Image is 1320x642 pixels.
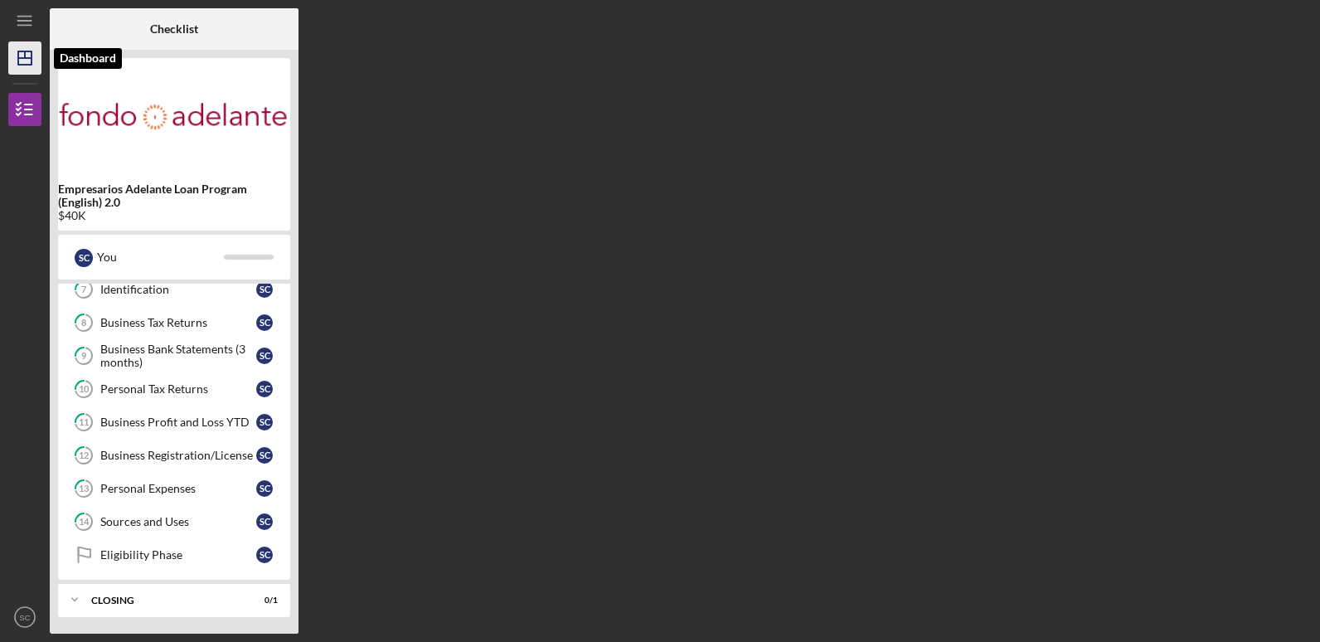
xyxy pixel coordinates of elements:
[58,66,290,166] img: Product logo
[79,384,90,395] tspan: 10
[66,339,282,372] a: 9Business Bank Statements (3 months)SC
[248,596,278,606] div: 0 / 1
[256,480,273,497] div: S C
[100,343,256,369] div: Business Bank Statements (3 months)
[100,283,256,296] div: Identification
[100,515,256,528] div: Sources and Uses
[81,351,87,362] tspan: 9
[79,450,89,461] tspan: 12
[100,548,256,562] div: Eligibility Phase
[58,209,290,222] div: $40K
[66,472,282,505] a: 13Personal ExpensesSC
[79,417,89,428] tspan: 11
[66,538,282,571] a: Eligibility PhaseSC
[19,613,30,622] text: SC
[79,517,90,528] tspan: 14
[256,314,273,331] div: S C
[256,348,273,364] div: S C
[66,273,282,306] a: 7IdentificationSC
[8,601,41,634] button: SC
[81,285,87,295] tspan: 7
[100,316,256,329] div: Business Tax Returns
[66,439,282,472] a: 12Business Registration/LicenseSC
[100,449,256,462] div: Business Registration/License
[75,249,93,267] div: S C
[100,382,256,396] div: Personal Tax Returns
[79,484,89,494] tspan: 13
[256,414,273,430] div: S C
[256,513,273,530] div: S C
[256,381,273,397] div: S C
[66,406,282,439] a: 11Business Profit and Loss YTDSC
[58,182,290,209] b: Empresarios Adelante Loan Program (English) 2.0
[66,306,282,339] a: 8Business Tax ReturnsSC
[150,22,198,36] b: Checklist
[100,482,256,495] div: Personal Expenses
[97,243,224,271] div: You
[66,505,282,538] a: 14Sources and UsesSC
[66,372,282,406] a: 10Personal Tax ReturnsSC
[256,547,273,563] div: S C
[91,596,236,606] div: Closing
[81,318,86,328] tspan: 8
[256,281,273,298] div: S C
[256,447,273,464] div: S C
[100,416,256,429] div: Business Profit and Loss YTD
